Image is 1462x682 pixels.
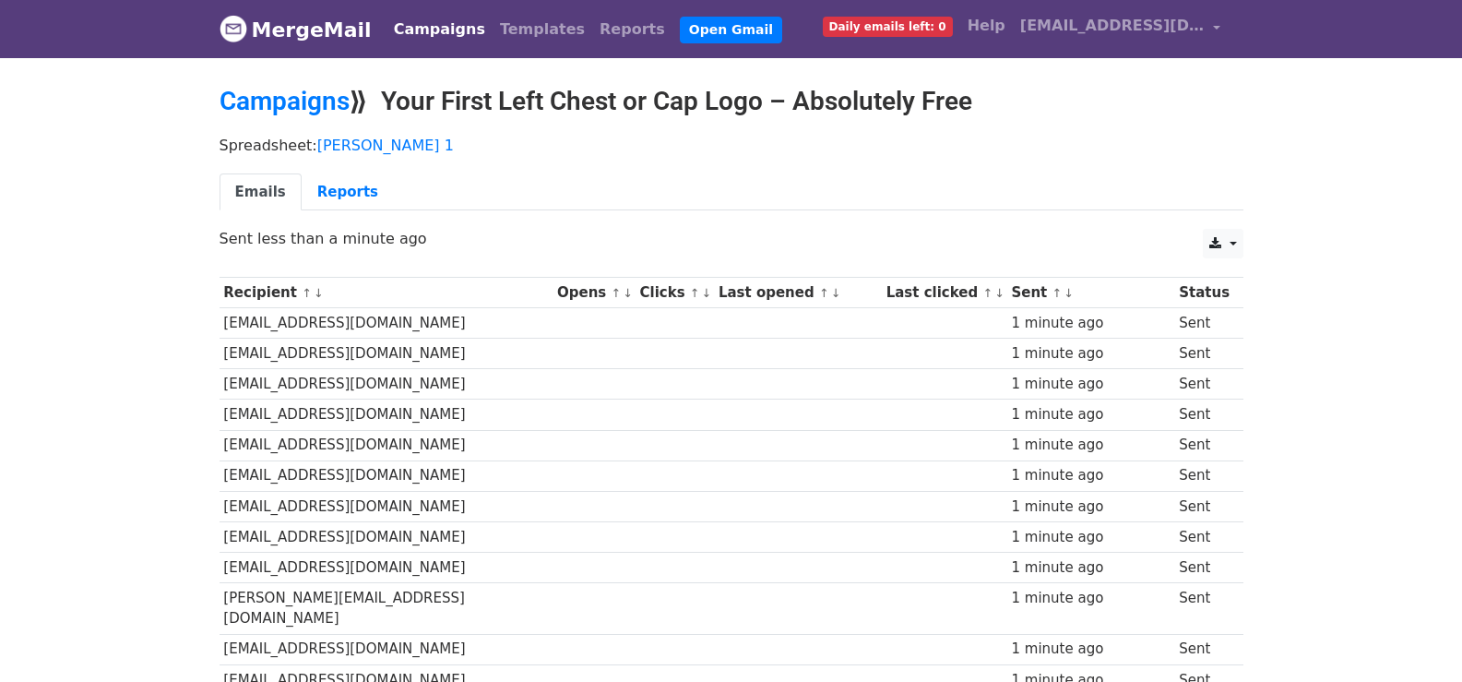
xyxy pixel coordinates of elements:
th: Clicks [636,278,714,308]
td: Sent [1174,339,1233,369]
td: [EMAIL_ADDRESS][DOMAIN_NAME] [220,369,553,400]
a: ↓ [702,286,712,300]
td: Sent [1174,634,1233,664]
td: [EMAIL_ADDRESS][DOMAIN_NAME] [220,521,553,552]
a: Daily emails left: 0 [815,7,960,44]
a: ↓ [994,286,1004,300]
a: ↑ [611,286,621,300]
th: Recipient [220,278,553,308]
a: ↑ [982,286,992,300]
div: 1 minute ago [1011,435,1170,456]
p: Sent less than a minute ago [220,229,1243,248]
span: [EMAIL_ADDRESS][DOMAIN_NAME] [1020,15,1205,37]
div: 1 minute ago [1011,557,1170,579]
td: [EMAIL_ADDRESS][DOMAIN_NAME] [220,491,553,521]
div: 1 minute ago [1011,527,1170,548]
span: Daily emails left: 0 [823,17,953,37]
th: Sent [1007,278,1175,308]
div: 1 minute ago [1011,313,1170,334]
a: ↓ [831,286,841,300]
div: 1 minute ago [1011,404,1170,425]
div: 1 minute ago [1011,465,1170,486]
td: [PERSON_NAME][EMAIL_ADDRESS][DOMAIN_NAME] [220,583,553,635]
td: [EMAIL_ADDRESS][DOMAIN_NAME] [220,461,553,491]
p: Spreadsheet: [220,136,1243,155]
a: [PERSON_NAME] 1 [317,137,454,154]
div: 1 minute ago [1011,588,1170,609]
td: [EMAIL_ADDRESS][DOMAIN_NAME] [220,634,553,664]
a: [EMAIL_ADDRESS][DOMAIN_NAME] [1013,7,1229,51]
div: 1 minute ago [1011,374,1170,395]
a: Campaigns [220,86,350,116]
a: ↑ [819,286,829,300]
td: Sent [1174,491,1233,521]
a: Reports [302,173,394,211]
td: Sent [1174,552,1233,582]
td: [EMAIL_ADDRESS][DOMAIN_NAME] [220,552,553,582]
td: Sent [1174,461,1233,491]
td: Sent [1174,430,1233,461]
a: ↑ [690,286,700,300]
a: Open Gmail [680,17,782,43]
a: Reports [592,11,672,48]
a: Campaigns [386,11,493,48]
a: ↑ [302,286,312,300]
h2: ⟫ Your First Left Chest or Cap Logo – Absolutely Free [220,86,1243,117]
td: Sent [1174,308,1233,339]
div: 1 minute ago [1011,343,1170,365]
a: Emails [220,173,302,211]
th: Last opened [714,278,882,308]
a: ↓ [1064,286,1074,300]
th: Status [1174,278,1233,308]
td: Sent [1174,583,1233,635]
a: MergeMail [220,10,372,49]
a: ↑ [1052,286,1063,300]
td: Sent [1174,369,1233,400]
td: Sent [1174,400,1233,430]
a: Help [960,7,1013,44]
td: Sent [1174,521,1233,552]
td: [EMAIL_ADDRESS][DOMAIN_NAME] [220,430,553,461]
a: ↓ [623,286,633,300]
a: Templates [493,11,592,48]
div: 1 minute ago [1011,497,1170,518]
th: Last clicked [882,278,1007,308]
td: [EMAIL_ADDRESS][DOMAIN_NAME] [220,308,553,339]
td: [EMAIL_ADDRESS][DOMAIN_NAME] [220,339,553,369]
img: MergeMail logo [220,15,247,42]
div: 1 minute ago [1011,639,1170,660]
td: [EMAIL_ADDRESS][DOMAIN_NAME] [220,400,553,430]
a: ↓ [314,286,324,300]
th: Opens [553,278,636,308]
